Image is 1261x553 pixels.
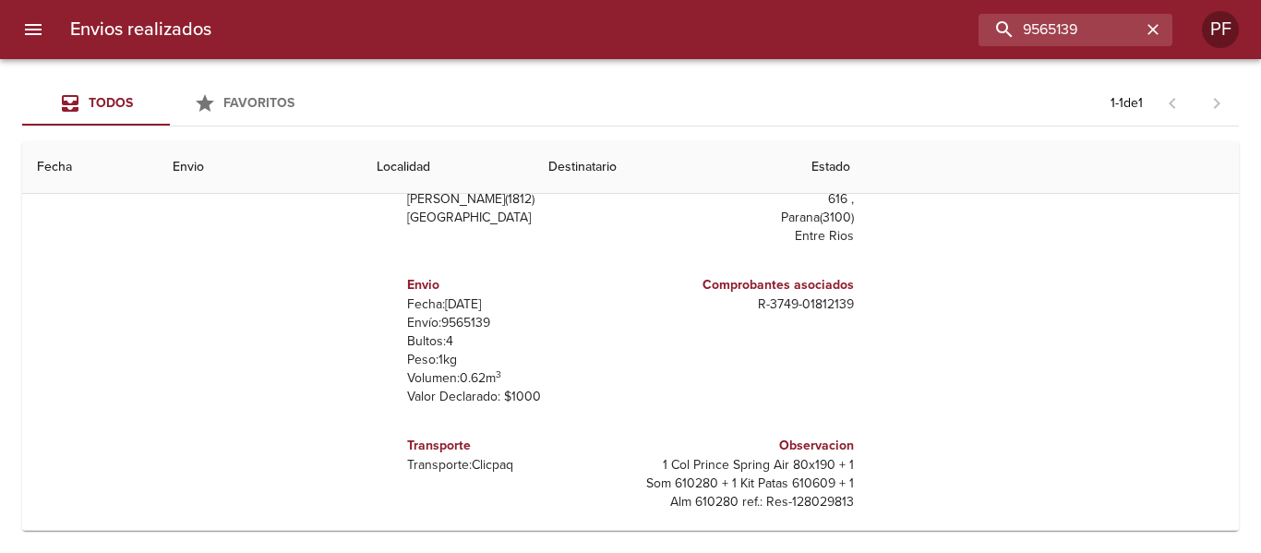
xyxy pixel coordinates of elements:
[1202,11,1239,48] div: Abrir información de usuario
[22,141,158,194] th: Fecha
[638,456,854,511] p: 1 Col Prince Spring Air 80x190 + 1 Som 610280 + 1 Kit Patas 610609 + 1 Alm 610280 ref.: Res-12802...
[407,190,623,209] p: [PERSON_NAME] ( 1812 )
[496,368,501,380] sup: 3
[407,314,623,332] p: Envío: 9565139
[1195,81,1239,126] span: Pagina siguiente
[407,351,623,369] p: Peso: 1 kg
[158,141,362,194] th: Envio
[797,141,1239,194] th: Estado
[407,275,623,295] h6: Envio
[223,95,294,111] span: Favoritos
[407,456,623,475] p: Transporte: Clicpaq
[362,141,534,194] th: Localidad
[638,227,854,246] p: Entre Rios
[11,7,55,52] button: menu
[1111,94,1143,113] p: 1 - 1 de 1
[638,295,854,314] p: R - 3749 - 01812139
[638,436,854,456] h6: Observacion
[407,209,623,227] p: [GEOGRAPHIC_DATA]
[407,436,623,456] h6: Transporte
[407,369,623,388] p: Volumen: 0.62 m
[1202,11,1239,48] div: PF
[979,14,1141,46] input: buscar
[407,332,623,351] p: Bultos: 4
[70,15,211,44] h6: Envios realizados
[22,81,318,126] div: Tabs Envios
[407,388,623,406] p: Valor Declarado: $ 1000
[534,141,797,194] th: Destinatario
[407,295,623,314] p: Fecha: [DATE]
[638,209,854,227] p: Parana ( 3100 )
[89,95,133,111] span: Todos
[638,275,854,295] h6: Comprobantes asociados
